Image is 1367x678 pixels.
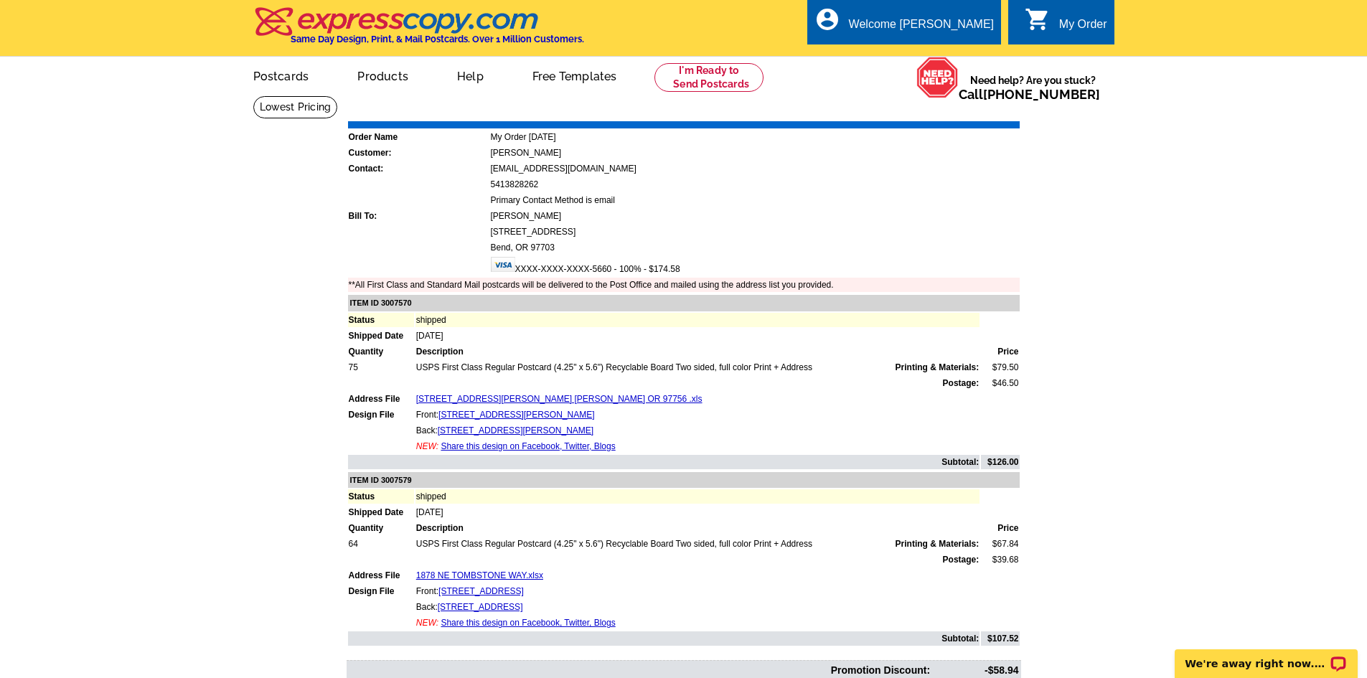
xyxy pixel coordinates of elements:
[348,313,414,327] td: Status
[490,161,1020,176] td: [EMAIL_ADDRESS][DOMAIN_NAME]
[348,408,414,422] td: Design File
[348,161,489,176] td: Contact:
[1025,6,1051,32] i: shopping_cart
[348,392,414,406] td: Address File
[415,489,980,504] td: shipped
[981,455,1019,469] td: $126.00
[983,87,1100,102] a: [PHONE_NUMBER]
[896,537,980,550] span: Printing & Materials:
[348,455,980,469] td: Subtotal:
[943,555,980,565] strong: Postage:
[490,225,1020,239] td: [STREET_ADDRESS]
[415,360,980,375] td: USPS First Class Regular Postcard (4.25" x 5.6") Recyclable Board Two sided, full color Print + A...
[814,6,840,32] i: account_circle
[415,344,980,359] td: Description
[896,361,980,374] span: Printing & Materials:
[230,58,332,92] a: Postcards
[490,146,1020,160] td: [PERSON_NAME]
[348,360,414,375] td: 75
[416,394,703,404] a: [STREET_ADDRESS][PERSON_NAME] [PERSON_NAME] OR 97756 .xls
[509,58,640,92] a: Free Templates
[416,441,438,451] span: NEW:
[490,193,1020,207] td: Primary Contact Method is email
[981,344,1019,359] td: Price
[334,58,431,92] a: Products
[415,329,980,343] td: [DATE]
[348,295,1020,311] td: ITEM ID 3007570
[491,257,515,272] img: visa.gif
[959,87,1100,102] span: Call
[415,505,980,519] td: [DATE]
[490,209,1020,223] td: [PERSON_NAME]
[849,18,994,38] div: Welcome [PERSON_NAME]
[981,376,1019,390] td: $46.50
[959,73,1107,102] span: Need help? Are you stuck?
[981,631,1019,646] td: $107.52
[415,423,980,438] td: Back:
[438,602,523,612] a: [STREET_ADDRESS]
[348,344,414,359] td: Quantity
[415,313,980,327] td: shipped
[943,378,980,388] strong: Postage:
[348,146,489,160] td: Customer:
[348,209,489,223] td: Bill To:
[416,618,438,628] span: NEW:
[490,130,1020,144] td: My Order [DATE]
[416,570,543,580] a: 1878 NE TOMBSTONE WAY.xlsx
[981,360,1019,375] td: $79.50
[348,631,980,646] td: Subtotal:
[348,130,489,144] td: Order Name
[415,537,980,551] td: USPS First Class Regular Postcard (4.25" x 5.6") Recyclable Board Two sided, full color Print + A...
[490,240,1020,255] td: Bend, OR 97703
[981,552,1019,567] td: $39.68
[348,329,414,343] td: Shipped Date
[415,600,980,614] td: Back:
[415,408,980,422] td: Front:
[434,58,507,92] a: Help
[438,410,594,420] a: [STREET_ADDRESS][PERSON_NAME]
[348,537,414,551] td: 64
[415,584,980,598] td: Front:
[490,256,1020,276] td: XXXX-XXXX-XXXX-5660 - 100% - $174.58
[441,441,615,451] a: Share this design on Facebook, Twitter, Blogs
[916,57,959,98] img: help
[1059,18,1107,38] div: My Order
[981,521,1019,535] td: Price
[490,177,1020,192] td: 5413828262
[348,568,414,583] td: Address File
[441,618,615,628] a: Share this design on Facebook, Twitter, Blogs
[1025,16,1107,34] a: shopping_cart My Order
[981,537,1019,551] td: $67.84
[348,489,414,504] td: Status
[291,34,584,44] h4: Same Day Design, Print, & Mail Postcards. Over 1 Million Customers.
[438,425,593,435] a: [STREET_ADDRESS][PERSON_NAME]
[1165,633,1367,678] iframe: LiveChat chat widget
[348,278,1020,292] td: **All First Class and Standard Mail postcards will be delivered to the Post Office and mailed usi...
[253,17,584,44] a: Same Day Design, Print, & Mail Postcards. Over 1 Million Customers.
[348,505,414,519] td: Shipped Date
[438,586,524,596] a: [STREET_ADDRESS]
[348,521,414,535] td: Quantity
[415,521,980,535] td: Description
[348,584,414,598] td: Design File
[348,472,1020,489] td: ITEM ID 3007579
